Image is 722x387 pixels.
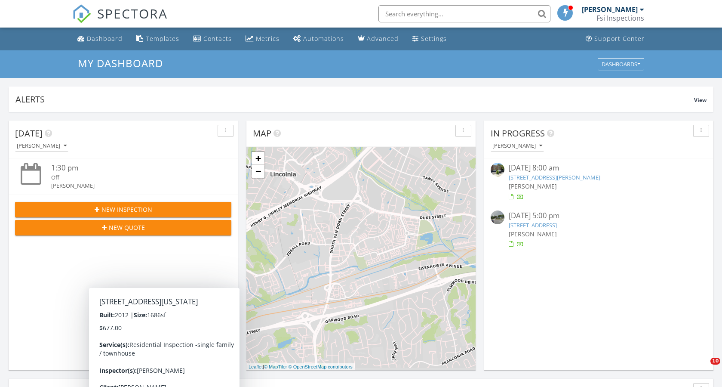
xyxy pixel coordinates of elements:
a: Metrics [242,31,283,47]
a: Zoom in [252,152,264,165]
a: Templates [133,31,183,47]
div: Templates [146,34,179,43]
div: [PERSON_NAME] [582,5,638,14]
button: New Inspection [15,202,231,217]
div: Fsi Inspections [596,14,644,22]
a: Settings [409,31,450,47]
span: SPECTORA [97,4,168,22]
span: New Inspection [101,205,152,214]
a: [STREET_ADDRESS] [509,221,557,229]
a: Advanced [354,31,402,47]
img: streetview [491,211,504,224]
span: Map [253,127,271,139]
iframe: Intercom live chat [693,358,713,378]
a: [STREET_ADDRESS][PERSON_NAME] [509,173,600,181]
span: [PERSON_NAME] [509,182,557,190]
div: Automations [303,34,344,43]
div: [PERSON_NAME] [17,143,67,149]
img: streetview [491,163,504,176]
div: [DATE] 5:00 pm [509,211,689,221]
span: In Progress [491,127,545,139]
span: View [694,96,707,104]
div: Advanced [367,34,399,43]
span: My Dashboard [78,56,163,70]
a: © OpenStreetMap contributors [289,364,353,369]
a: SPECTORA [72,12,168,30]
div: 1:30 pm [51,163,213,173]
input: Search everything... [378,5,550,22]
div: Metrics [256,34,280,43]
div: [DATE] 8:00 am [509,163,689,173]
a: © MapTiler [264,364,287,369]
button: [PERSON_NAME] [491,140,544,152]
div: Dashboard [87,34,123,43]
div: Alerts [15,93,694,105]
span: [DATE] [15,127,43,139]
div: Support Center [594,34,645,43]
div: Settings [421,34,447,43]
a: Contacts [190,31,235,47]
a: [DATE] 8:00 am [STREET_ADDRESS][PERSON_NAME] [PERSON_NAME] [491,163,707,201]
div: [PERSON_NAME] [51,182,213,190]
div: Dashboards [602,61,640,67]
a: Automations (Basic) [290,31,347,47]
button: Dashboards [598,58,644,70]
div: | [246,363,355,371]
a: Zoom out [252,165,264,178]
a: Support Center [582,31,648,47]
div: Off [51,173,213,182]
span: 10 [710,358,720,365]
span: New Quote [109,223,145,232]
div: Contacts [203,34,232,43]
a: [DATE] 5:00 pm [STREET_ADDRESS] [PERSON_NAME] [491,211,707,249]
button: [PERSON_NAME] [15,140,68,152]
span: [PERSON_NAME] [509,230,557,238]
a: Dashboard [74,31,126,47]
img: The Best Home Inspection Software - Spectora [72,4,91,23]
div: [PERSON_NAME] [492,143,542,149]
a: Leaflet [249,364,263,369]
button: New Quote [15,220,231,235]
